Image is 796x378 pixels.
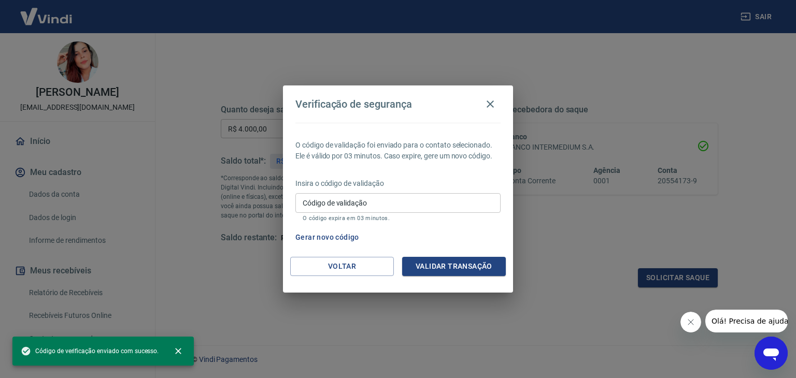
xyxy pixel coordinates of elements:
[6,7,87,16] span: Olá! Precisa de ajuda?
[290,257,394,276] button: Voltar
[402,257,506,276] button: Validar transação
[755,337,788,370] iframe: Botão para abrir a janela de mensagens
[21,346,159,356] span: Código de verificação enviado com sucesso.
[295,178,501,189] p: Insira o código de validação
[705,310,788,332] iframe: Mensagem da empresa
[303,215,493,222] p: O código expira em 03 minutos.
[295,98,412,110] h4: Verificação de segurança
[680,312,701,332] iframe: Fechar mensagem
[167,340,190,362] button: close
[291,228,363,247] button: Gerar novo código
[295,140,501,162] p: O código de validação foi enviado para o contato selecionado. Ele é válido por 03 minutos. Caso e...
